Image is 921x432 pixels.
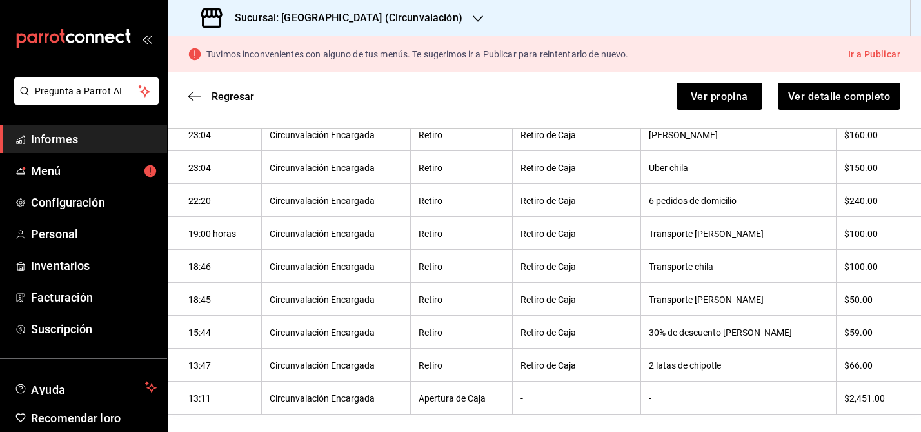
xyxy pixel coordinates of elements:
font: Pregunta a Parrot AI [35,86,123,96]
font: Circunvalación Encargada [270,163,375,173]
font: 30% de descuento [PERSON_NAME] [649,327,792,338]
font: Facturación [31,291,93,304]
font: Retiro [419,163,442,173]
font: $59.00 [844,327,873,338]
font: 23:04 [188,130,211,140]
font: Transporte [PERSON_NAME] [649,229,764,239]
font: Ver propina [691,90,748,102]
font: Ver detalle completo [788,90,890,102]
a: Pregunta a Parrot AI [9,94,159,107]
font: Retiro de Caja [520,229,576,239]
font: 18:46 [188,262,211,272]
font: $100.00 [844,229,878,239]
font: Recomendar loro [31,411,121,425]
font: 18:45 [188,294,211,305]
font: Circunvalación Encargada [270,229,375,239]
font: Uber chila [649,163,688,173]
font: Retiro [419,130,442,140]
font: 22:20 [188,196,211,206]
font: Informes [31,132,78,146]
font: $2,451.00 [844,393,885,404]
font: $150.00 [844,163,878,173]
font: Retiro de Caja [520,163,576,173]
font: $50.00 [844,294,873,305]
font: 19:00 horas [188,229,236,239]
font: Menú [31,164,61,178]
font: $160.00 [844,130,878,140]
font: 13:11 [188,393,211,404]
font: [PERSON_NAME] [649,130,718,140]
font: Circunvalación Encargada [270,393,375,404]
button: Ver detalle completo [778,83,900,110]
font: 6 pedidos de domicilio [649,196,737,206]
font: Retiro [419,196,442,206]
font: Circunvalación Encargada [270,130,375,140]
font: - [520,393,523,404]
font: Tuvimos inconvenientes con alguno de tus menús. Te sugerimos ir a Publicar para reintentarlo de n... [206,49,628,59]
font: Circunvalación Encargada [270,262,375,272]
font: Transporte chila [649,262,713,272]
font: Retiro de Caja [520,327,576,338]
font: 15:44 [188,327,211,338]
font: Circunvalación Encargada [270,327,375,338]
font: 23:04 [188,163,211,173]
font: Configuración [31,196,105,209]
font: Retiro [419,360,442,371]
button: Pregunta a Parrot AI [14,77,159,105]
button: abrir_cajón_menú [142,34,152,44]
font: Inventarios [31,259,90,273]
font: Transporte [PERSON_NAME] [649,294,764,305]
font: Retiro de Caja [520,196,576,206]
font: Retiro [419,327,442,338]
font: Ayuda [31,383,66,396]
font: Retiro de Caja [520,130,576,140]
font: 13:47 [188,360,211,371]
font: $100.00 [844,262,878,272]
font: Personal [31,227,78,241]
font: $66.00 [844,360,873,371]
font: 2 latas de chipotle [649,360,721,371]
font: Sucursal: [GEOGRAPHIC_DATA] (Circunvalación) [235,12,462,24]
button: Ver propina [677,83,762,110]
font: Ir a Publicar [848,50,900,60]
font: Regresar [212,90,254,103]
font: Retiro [419,262,442,272]
font: Retiro de Caja [520,360,576,371]
font: Circunvalación Encargada [270,294,375,305]
font: Retiro de Caja [520,262,576,272]
font: - [649,393,651,404]
font: Retiro [419,229,442,239]
font: $240.00 [844,196,878,206]
font: Apertura de Caja [419,393,486,404]
button: Ir a Publicar [848,46,900,63]
font: Suscripción [31,322,92,336]
font: Retiro de Caja [520,294,576,305]
font: Retiro [419,294,442,305]
font: Circunvalación Encargada [270,196,375,206]
button: Regresar [188,90,254,103]
font: Circunvalación Encargada [270,360,375,371]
